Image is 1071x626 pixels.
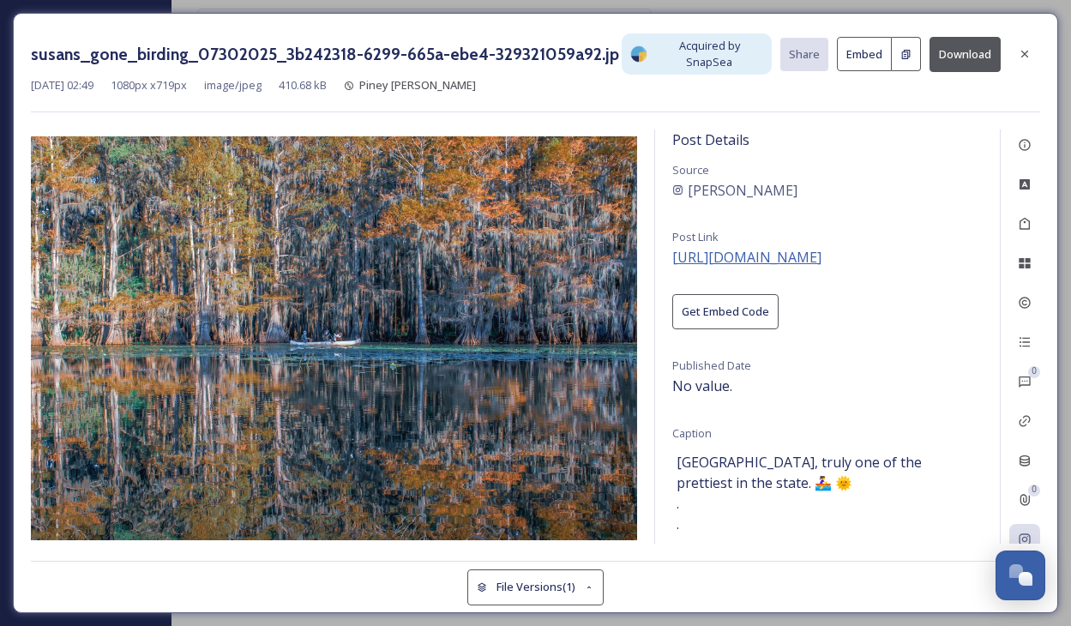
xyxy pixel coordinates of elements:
[204,77,262,93] span: image/jpeg
[31,136,637,540] img: 1YLcws4YNuLcavUlThwjU1xJQCdajBqxL.jpg
[467,569,605,605] button: File Versions(1)
[656,38,763,70] span: Acquired by SnapSea
[672,229,719,244] span: Post Link
[672,294,779,329] button: Get Embed Code
[31,42,619,67] h3: susans_gone_birding_07302025_3b242318-6299-665a-ebe4-329321059a92.jpg
[672,250,821,266] a: [URL][DOMAIN_NAME]
[672,162,709,178] span: Source
[31,77,93,93] span: [DATE] 02:49
[672,358,751,373] span: Published Date
[996,551,1045,600] button: Open Chat
[780,38,828,71] button: Share
[688,180,797,201] span: [PERSON_NAME]
[359,77,476,93] span: Piney [PERSON_NAME]
[1028,366,1040,378] div: 0
[672,376,732,395] span: No value.
[837,37,892,71] button: Embed
[672,130,749,149] span: Post Details
[930,37,1001,72] button: Download
[1028,485,1040,497] div: 0
[279,77,327,93] span: 410.68 kB
[672,425,712,441] span: Caption
[672,180,983,201] a: [PERSON_NAME]
[111,77,187,93] span: 1080 px x 719 px
[630,45,647,63] img: snapsea-logo.png
[672,248,821,267] span: [URL][DOMAIN_NAME]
